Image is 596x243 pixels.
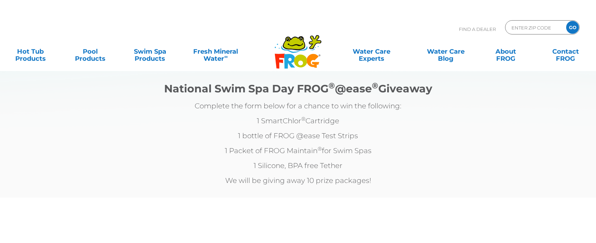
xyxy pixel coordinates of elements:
a: ContactFROG [542,44,589,59]
p: Complete the form below for a chance to win the following: [85,100,511,112]
a: Fresh MineralWater∞ [186,44,245,59]
sup: ® [372,81,378,91]
a: Water CareBlog [423,44,469,59]
p: We will be giving away 10 prize packages! [85,175,511,186]
a: AboutFROG [482,44,529,59]
p: Find A Dealer [459,20,496,38]
sup: ® [318,145,322,152]
p: 1 Packet of FROG Maintain for Swim Spas [85,145,511,156]
sup: ® [301,115,305,122]
p: 1 Silicone, BPA free Tether [85,160,511,171]
a: PoolProducts [67,44,113,59]
strong: National Swim Spa Day FROG @ease Giveaway [164,82,432,95]
a: Water CareExperts [334,44,410,59]
a: Swim SpaProducts [127,44,173,59]
p: 1 SmartChlor Cartridge [85,115,511,126]
img: Frog Products Logo [271,26,325,69]
input: GO [566,21,579,34]
a: Hot TubProducts [7,44,54,59]
p: 1 bottle of FROG @ease Test Strips [85,130,511,141]
sup: ® [329,81,335,91]
sup: ∞ [224,54,228,59]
